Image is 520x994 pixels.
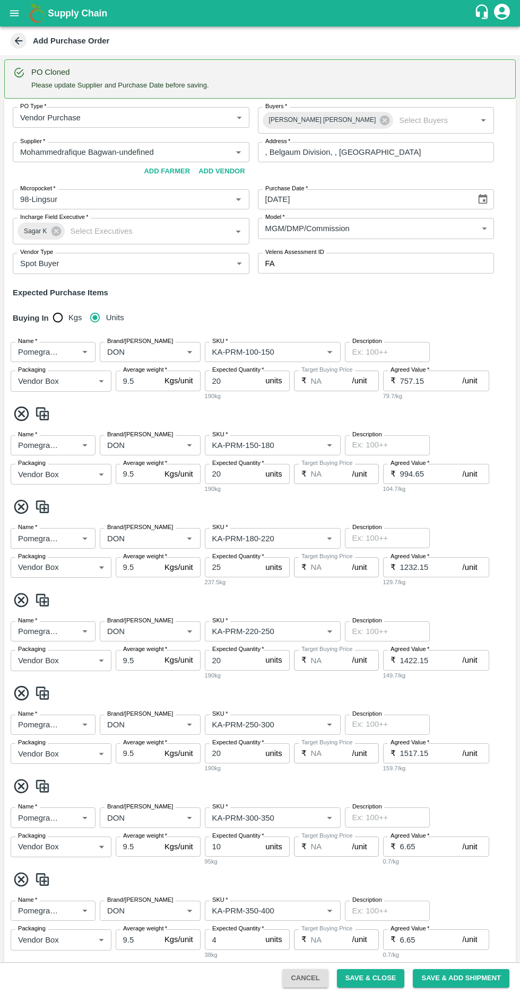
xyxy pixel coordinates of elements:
span: [PERSON_NAME] [PERSON_NAME] [263,115,383,126]
p: Vendor Box [18,841,59,852]
input: Name [14,438,61,452]
p: FA [265,258,275,269]
label: Brand/[PERSON_NAME] [107,617,173,625]
label: Brand/[PERSON_NAME] [107,803,173,811]
p: Vendor Box [18,934,59,946]
img: CloneIcon [34,592,50,609]
p: Vendor Box [18,375,59,387]
b: Supply Chain [48,8,107,19]
p: units [265,841,282,852]
div: 159.7/kg [383,763,489,773]
label: Agreed Value [391,366,429,374]
label: Target Buying Price [301,738,353,747]
label: Average weight [123,738,167,747]
a: Supply Chain [48,6,474,21]
label: Name [18,523,37,532]
input: Select Supplier [16,145,229,159]
span: Kgs [68,312,82,323]
p: /unit [352,747,367,759]
button: Open [323,624,336,638]
label: Packaging [18,645,46,654]
div: Please update Supplier and Purchase Date before saving. [31,63,209,95]
input: Create Brand/Marka [103,904,166,918]
div: 190kg [205,391,290,401]
label: Target Buying Price [301,832,353,840]
label: Brand/[PERSON_NAME] [107,523,173,532]
input: Create Brand/Marka [103,718,166,732]
label: SKU [212,803,228,811]
p: /unit [463,747,478,759]
button: Open [231,145,245,159]
img: CloneIcon [34,871,50,889]
button: Open [183,718,196,732]
button: Open [323,811,336,824]
div: 149.7/kg [383,671,489,680]
p: /unit [352,375,367,386]
div: 190kg [205,763,290,773]
div: 190kg [205,484,290,494]
button: Open [183,904,196,918]
input: SKU [208,624,306,638]
button: Open [78,624,92,638]
span: Sagar K [18,226,54,237]
input: 0 [205,929,262,949]
p: ₹ [391,375,396,386]
input: 0.0 [400,371,463,391]
p: units [265,934,282,945]
input: Create Brand/Marka [103,531,166,545]
div: 237.5kg [205,577,290,587]
input: 0.0 [116,557,160,577]
label: Name [18,803,37,811]
input: Create Brand/Marka [103,438,166,452]
p: ₹ [391,841,396,852]
button: Open [78,718,92,732]
label: Average weight [123,832,167,840]
input: 0.0 [311,837,352,857]
div: 129.7/kg [383,577,489,587]
p: ₹ [301,561,307,573]
p: /unit [463,375,478,386]
input: 0.0 [400,837,463,857]
div: [PERSON_NAME] [PERSON_NAME] [263,112,394,129]
label: Agreed Value [391,459,429,468]
label: Vendor Type [20,248,53,257]
label: Packaging [18,552,46,561]
button: Open [323,531,336,545]
label: Incharge Field Executive [20,213,88,222]
div: 79.7/kg [383,391,489,401]
label: Brand/[PERSON_NAME] [107,430,173,439]
input: 0.0 [116,929,160,949]
label: Address [265,137,290,146]
p: Kgs/unit [164,375,193,386]
input: 0.0 [311,929,352,949]
p: Vendor Box [18,655,59,666]
label: Average weight [123,925,167,933]
p: /unit [463,654,478,666]
label: Description [352,337,382,346]
div: 104.7/kg [383,484,489,494]
input: Name [14,904,61,918]
input: SKU [208,438,306,452]
p: ₹ [301,934,307,945]
label: Description [352,710,382,718]
label: Average weight [123,366,167,374]
p: MGM/DMP/Commission [265,223,350,234]
button: Open [323,718,336,732]
label: Expected Quantity [212,925,264,933]
input: Select Executives [66,224,215,238]
label: Agreed Value [391,738,429,747]
img: CloneIcon [34,684,50,702]
label: Target Buying Price [301,366,353,374]
input: 0 [205,743,262,763]
label: Agreed Value [391,552,429,561]
label: Expected Quantity [212,552,264,561]
input: Name [14,718,61,732]
img: logo [27,3,48,24]
p: ₹ [301,375,307,386]
button: Choose date [473,189,493,209]
label: Packaging [18,925,46,933]
p: Kgs/unit [164,654,193,666]
input: 0.0 [311,371,352,391]
label: Name [18,896,37,904]
button: Add Farmer [140,162,194,181]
